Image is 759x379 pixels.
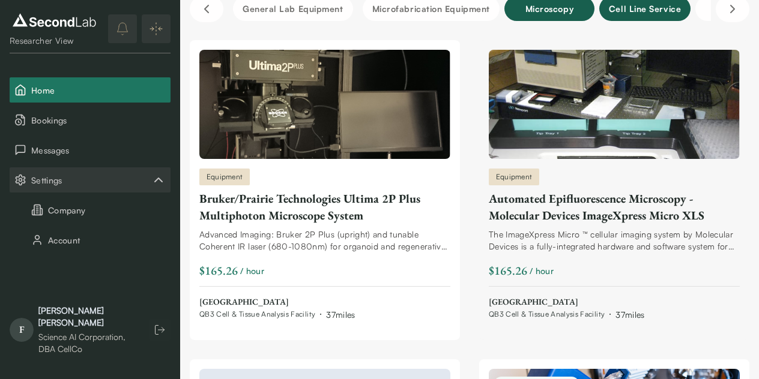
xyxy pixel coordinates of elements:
[199,228,450,252] div: Advanced Imaging: Bruker 2P Plus (upright) and tunable Coherent IR laser (680-1080nm) for organoi...
[10,35,99,47] div: Researcher View
[326,308,355,321] div: 37 miles
[31,114,166,127] span: Bookings
[10,167,171,192] div: Settings sub items
[489,190,740,224] div: Automated Epifluorescence Microscopy - Molecular Devices ImageXpress Micro XLS
[207,172,243,182] span: Equipment
[199,296,355,308] span: [GEOGRAPHIC_DATA]
[489,296,645,308] span: [GEOGRAPHIC_DATA]
[530,264,554,277] span: / hour
[489,228,740,252] div: The ImageXpress Micro ™ cellular imaging system by Molecular Devices is a fully-integrated hardwa...
[240,264,264,277] span: / hour
[10,11,99,30] img: logo
[10,167,171,192] button: Settings
[10,137,171,163] button: Messages
[10,318,34,342] span: F
[38,305,137,329] div: [PERSON_NAME] [PERSON_NAME]
[38,331,137,355] div: Science AI Corporation, DBA CellCo
[199,50,450,321] a: Bruker/Prairie Technologies Ultima 2P Plus Multiphoton Microscope SystemEquipmentBruker/Prairie T...
[142,14,171,43] button: Expand/Collapse sidebar
[10,197,171,222] button: Company
[10,227,171,252] button: Account
[10,77,171,103] button: Home
[489,309,605,319] span: QB3 Cell & Tissue Analysis Facility
[615,308,644,321] div: 37 miles
[199,262,238,279] div: $165.26
[199,309,315,319] span: QB3 Cell & Tissue Analysis Facility
[199,50,450,159] img: Bruker/Prairie Technologies Ultima 2P Plus Multiphoton Microscope System
[489,50,740,159] img: Automated Epifluorescence Microscopy - Molecular Devices ImageXpress Micro XLS
[108,14,137,43] button: notifications
[31,174,151,187] span: Settings
[10,107,171,133] button: Bookings
[489,262,527,279] div: $165.26
[149,319,171,341] button: Log out
[199,190,450,224] div: Bruker/Prairie Technologies Ultima 2P Plus Multiphoton Microscope System
[489,50,740,321] a: Automated Epifluorescence Microscopy - Molecular Devices ImageXpress Micro XLSEquipmentAutomated ...
[496,172,532,182] span: Equipment
[31,84,166,97] span: Home
[31,144,166,157] span: Messages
